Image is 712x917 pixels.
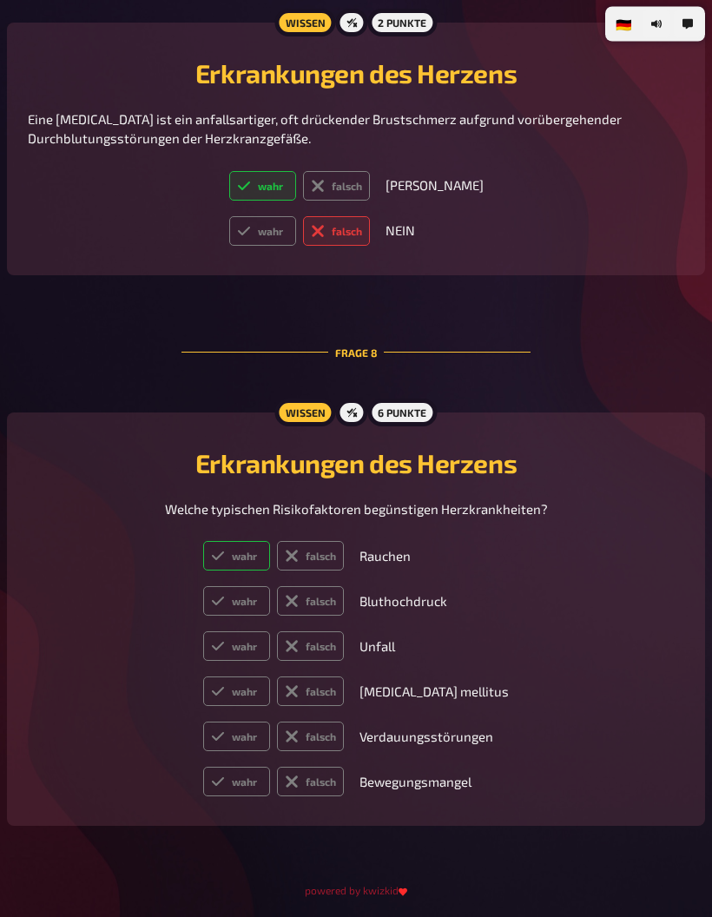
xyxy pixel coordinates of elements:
label: wahr [203,632,270,662]
label: falsch [303,217,370,247]
label: falsch [277,587,344,617]
label: falsch [277,542,344,571]
span: Welche typischen Risikofaktoren begünstigen Herzkrankheiten? [165,502,548,518]
h2: Erkrankungen des Herzens [28,58,684,89]
p: Unfall [359,637,509,657]
label: wahr [229,217,296,247]
small: powered by kwizkid [305,885,407,897]
p: Verdauungsstörungen [359,728,509,748]
span: Eine [MEDICAL_DATA] ist ein anfallsartiger, oft drückender Brustschmerz aufgrund vorübergehender ... [28,112,624,148]
label: wahr [203,677,270,707]
p: Bluthochdruck [359,592,509,612]
h2: Erkrankungen des Herzens [28,448,684,479]
p: [MEDICAL_DATA] mellitus [359,683,509,703]
p: [PERSON_NAME] [386,176,484,196]
label: wahr [203,722,270,752]
div: 2 Punkte [367,10,437,37]
li: 🇩🇪 [609,10,639,38]
label: falsch [277,632,344,662]
label: wahr [203,587,270,617]
p: Bewegungsmangel [359,773,509,793]
label: wahr [229,172,296,201]
p: Rauchen [359,547,509,567]
label: falsch [277,722,344,752]
label: falsch [303,172,370,201]
label: falsch [277,768,344,797]
p: NEIN [386,221,484,241]
div: 6 Punkte [367,399,437,427]
label: wahr [203,542,270,571]
label: wahr [203,768,270,797]
div: Wissen [274,10,335,37]
div: Frage 8 [181,304,531,403]
a: powered by kwizkid [305,882,407,899]
label: falsch [277,677,344,707]
div: Wissen [274,399,335,427]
